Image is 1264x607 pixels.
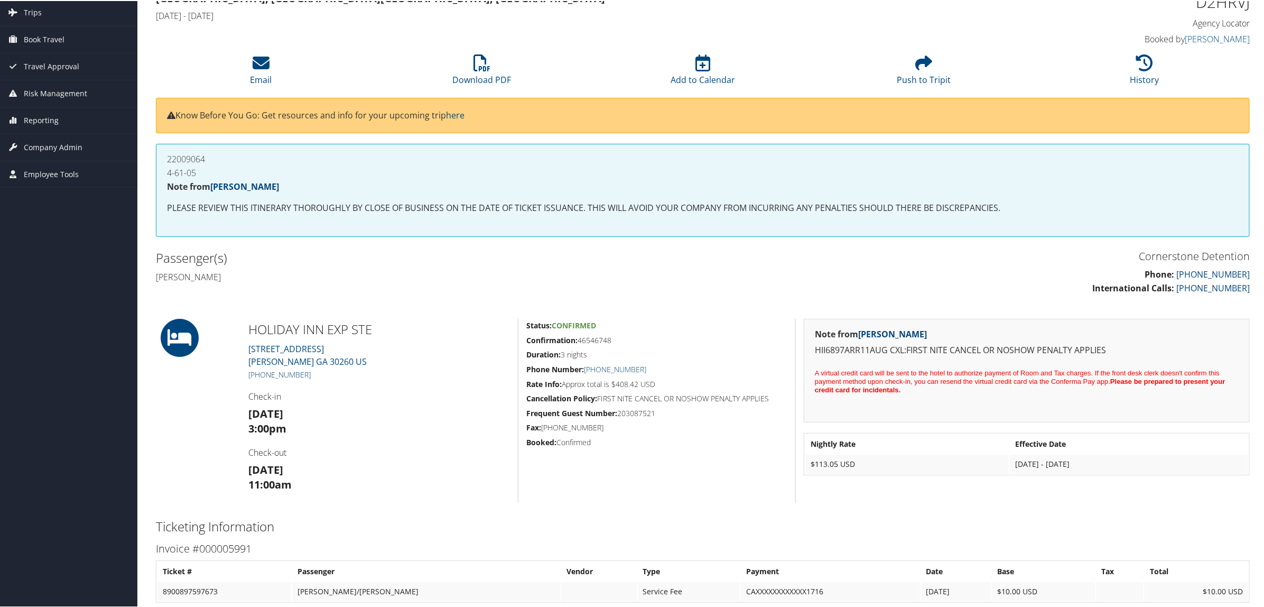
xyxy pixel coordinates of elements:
strong: Booked: [526,436,556,446]
strong: Status: [526,319,552,329]
strong: Note from [815,327,927,339]
h5: 203087521 [526,407,787,418]
th: Ticket # [157,561,291,580]
td: CAXXXXXXXXXXXX1716 [741,581,919,600]
strong: [DATE] [248,462,283,476]
span: Confirmed [552,319,596,329]
td: $10.00 USD [992,581,1095,600]
a: here [446,108,464,120]
strong: 3:00pm [248,420,286,435]
a: [PERSON_NAME] [1185,32,1250,44]
span: Company Admin [24,133,82,160]
a: [STREET_ADDRESS][PERSON_NAME] GA 30260 US [248,342,367,366]
th: Tax [1096,561,1144,580]
span: Book Travel [24,25,64,52]
a: Push to Tripit [897,59,951,85]
a: History [1130,59,1159,85]
h5: [PHONE_NUMBER] [526,421,787,432]
th: Nightly Rate [805,434,1009,453]
strong: Rate Info: [526,378,562,388]
h4: 4-61-05 [167,168,1239,176]
h4: Agency Locator [988,16,1250,28]
h5: 46546748 [526,334,787,345]
th: Payment [741,561,919,580]
a: [PERSON_NAME] [210,180,279,191]
th: Vendor [561,561,637,580]
th: Date [921,561,991,580]
th: Type [638,561,740,580]
td: Service Fee [638,581,740,600]
a: [PHONE_NUMBER] [248,369,311,379]
p: HII6897ARR11AUG CXL:FIRST NITE CANCEL OR NOSHOW PENALTY APPLIES [815,343,1239,356]
strong: Phone: [1145,268,1174,279]
span: A virtual credit card will be sent to the hotel to authorize payment of Room and Tax charges. If ... [815,368,1225,393]
strong: Frequent Guest Number: [526,407,617,417]
h5: FIRST NITE CANCEL OR NOSHOW PENALTY APPLIES [526,392,787,403]
a: [PHONE_NUMBER] [1176,268,1250,279]
p: Know Before You Go: Get resources and info for your upcoming trip [167,108,1239,122]
td: [PERSON_NAME]/[PERSON_NAME] [292,581,560,600]
h4: Booked by [988,32,1250,44]
h5: Approx total is $408.42 USD [526,378,787,389]
th: Total [1145,561,1248,580]
strong: Duration: [526,348,561,358]
span: Risk Management [24,79,87,106]
th: Base [992,561,1095,580]
a: [PERSON_NAME] [858,327,927,339]
td: [DATE] - [DATE] [1010,454,1248,473]
h5: 3 nights [526,348,787,359]
h3: Cornerstone Detention [711,248,1250,263]
a: [PHONE_NUMBER] [1176,281,1250,293]
strong: [DATE] [248,406,283,420]
th: Effective Date [1010,434,1248,453]
h2: Ticketing Information [156,517,1250,535]
td: $10.00 USD [1145,581,1248,600]
span: Reporting [24,106,59,133]
h4: Check-in [248,390,510,401]
a: Add to Calendar [671,59,735,85]
h4: Check-out [248,446,510,457]
h4: 22009064 [167,154,1239,162]
strong: Note from [167,180,279,191]
h3: Invoice #000005991 [156,540,1250,555]
a: Download PDF [453,59,512,85]
td: $113.05 USD [805,454,1009,473]
h5: Confirmed [526,436,787,447]
a: [PHONE_NUMBER] [584,363,646,373]
p: PLEASE REVIEW THIS ITINERARY THOROUGHLY BY CLOSE OF BUSINESS ON THE DATE OF TICKET ISSUANCE. THIS... [167,200,1239,214]
strong: Please be prepared to present your credit card for incidentals. [815,376,1225,393]
span: Travel Approval [24,52,79,79]
strong: Cancellation Policy: [526,392,597,402]
strong: International Calls: [1092,281,1174,293]
span: Employee Tools [24,160,79,187]
td: [DATE] [921,581,991,600]
a: Email [250,59,272,85]
h4: [PERSON_NAME] [156,270,695,282]
h2: Passenger(s) [156,248,695,266]
strong: Fax: [526,421,541,431]
strong: 11:00am [248,476,292,491]
h4: [DATE] - [DATE] [156,9,972,21]
th: Passenger [292,561,560,580]
strong: Phone Number: [526,363,584,373]
td: 8900897597673 [157,581,291,600]
h2: HOLIDAY INN EXP STE [248,319,510,337]
strong: Confirmation: [526,334,578,344]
